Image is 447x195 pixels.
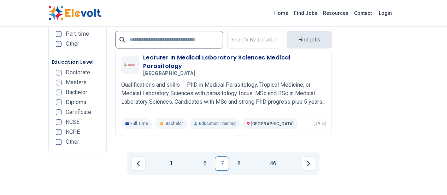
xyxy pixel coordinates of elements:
a: Previous page [131,156,146,171]
span: Other [66,139,79,145]
span: Internship [66,21,90,27]
span: [GEOGRAPHIC_DATA] [143,70,195,77]
a: Find Jobs [291,7,320,19]
p: Education Training [190,118,240,129]
a: Resources [320,7,351,19]
input: Diploma [56,99,61,105]
span: Masters [66,80,87,85]
img: Kabarak University [123,63,137,66]
a: Next page [301,156,315,171]
span: Part-time [66,31,89,37]
input: KCSE [56,119,61,125]
a: Jump backward [181,156,195,171]
p: Full Time [121,118,153,129]
button: Find Jobs [287,31,332,48]
span: Diploma [66,99,86,105]
input: Part-time [56,31,61,37]
a: Contact [351,7,375,19]
a: Kabarak UniversityLecturer In Medical Laboratory Sciences Medical Parasitology[GEOGRAPHIC_DATA]Qu... [121,53,326,130]
span: Bachelor [66,90,87,95]
p: Qualifications and skills PhD in Medical Parasitology, Tropical Medicine, or Medical Laboratory S... [121,81,326,106]
span: Bachelor [165,121,183,126]
input: Other [56,139,61,145]
h5: Education Level [52,58,104,65]
span: Other [66,41,79,47]
a: Home [271,7,291,19]
a: Page 7 is your current page [215,156,229,171]
img: Elevolt [48,6,101,21]
h3: Lecturer In Medical Laboratory Sciences Medical Parasitology [143,53,326,70]
input: Other [56,41,61,47]
input: Certificate [56,109,61,115]
input: Masters [56,80,61,85]
span: Doctorate [66,70,90,75]
span: KCPE [66,129,80,135]
a: Login [375,6,396,20]
input: Doctorate [56,70,61,75]
a: Jump forward [249,156,263,171]
ul: Pagination [131,156,315,171]
span: Certificate [66,109,91,115]
input: KCPE [56,129,61,135]
a: Page 46 [266,156,280,171]
a: Page 8 [232,156,246,171]
p: [DATE] [313,121,326,126]
span: [GEOGRAPHIC_DATA] [251,121,294,126]
span: KCSE [66,119,80,125]
input: Bachelor [56,90,61,95]
a: Page 1 [164,156,178,171]
a: Page 6 [198,156,212,171]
